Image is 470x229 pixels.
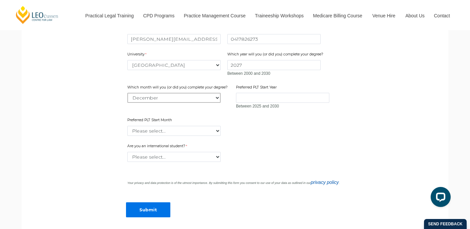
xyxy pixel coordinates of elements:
input: Submit [126,202,170,217]
label: Preferred PLT Start Year [236,85,278,91]
span: Between 2025 and 2030 [236,104,279,108]
a: Contact [429,1,455,30]
iframe: LiveChat chat widget [425,184,453,212]
a: Medicare Billing Course [308,1,367,30]
input: Which year will you (or did you) complete your degree? [227,60,321,70]
label: Preferred PLT Start Month [127,118,174,124]
span: Between 2000 and 2030 [227,71,270,76]
a: Traineeship Workshops [250,1,308,30]
a: About Us [400,1,429,30]
label: Are you an international student? [127,144,194,150]
label: Which month will you (or did you) complete your degree? [127,85,229,91]
input: Email (Non-University email) [127,34,221,44]
a: privacy policy [311,180,339,185]
a: Practical Legal Training [80,1,138,30]
label: Which year will you (or did you) complete your degree? [227,52,325,58]
a: CPD Programs [138,1,179,30]
a: Venue Hire [367,1,400,30]
a: Practice Management Course [179,1,250,30]
input: Mobile [227,34,321,44]
a: [PERSON_NAME] Centre for Law [15,5,59,24]
select: Which month will you (or did you) complete your degree? [127,93,221,103]
select: Are you an international student? [127,152,221,162]
label: University [127,52,148,58]
select: Preferred PLT Start Month [127,126,221,136]
input: Preferred PLT Start Year [236,93,329,103]
i: Your privacy and data protection is of the utmost importance. By submitting this form you consent... [127,181,340,185]
select: University [127,60,221,70]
